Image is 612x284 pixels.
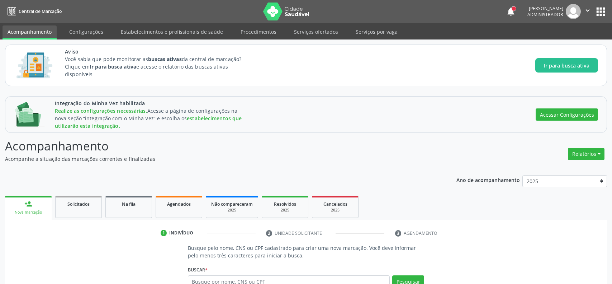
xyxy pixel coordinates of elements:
[211,208,253,213] div: 2025
[5,137,426,155] p: Acompanhamento
[10,210,47,215] div: Nova marcação
[67,201,90,207] span: Solicitados
[64,25,108,38] a: Configurações
[351,25,403,38] a: Serviços por vaga
[566,4,581,19] img: img
[317,208,353,213] div: 2025
[188,264,208,275] label: Buscar
[188,244,424,259] p: Busque pelo nome, CNS ou CPF cadastrado para criar uma nova marcação. Você deve informar pelo men...
[536,108,598,121] button: Acessar Configurações
[456,175,520,184] p: Ano de acompanhamento
[506,6,516,17] button: notifications
[19,8,62,14] span: Central de Marcação
[65,55,255,78] p: Você sabia que pode monitorar as da central de marcação? Clique em e acesse o relatório das busca...
[3,25,57,39] a: Acompanhamento
[116,25,228,38] a: Estabelecimentos e profissionais de saúde
[568,148,604,160] button: Relatórios
[527,5,563,11] div: [PERSON_NAME]
[169,230,193,236] div: Indivíduo
[14,102,45,127] img: Imagem de CalloutCard
[14,49,55,82] img: Imagem de CalloutCard
[65,48,255,55] span: Aviso
[267,208,303,213] div: 2025
[148,56,181,62] strong: buscas ativas
[211,201,253,207] span: Não compareceram
[527,11,563,18] span: Administrador
[584,6,592,14] i: 
[323,201,347,207] span: Cancelados
[535,58,598,73] button: Ir para busca ativa
[167,201,191,207] span: Agendados
[5,155,426,163] p: Acompanhe a situação das marcações correntes e finalizadas
[90,63,136,70] strong: Ir para busca ativa
[161,230,167,236] div: 1
[24,200,32,208] div: person_add
[5,5,62,17] a: Central de Marcação
[581,4,594,19] button: 
[289,25,343,38] a: Serviços ofertados
[274,201,296,207] span: Resolvidos
[594,5,607,18] button: apps
[122,201,136,207] span: Na fila
[55,99,245,107] span: Integração do Minha Vez habilitada
[55,107,245,130] div: Acesse a página de configurações na nova seção “integração com o Minha Vez” e escolha os
[55,107,147,114] span: Realize as configurações necessárias.
[544,62,589,69] span: Ir para busca ativa
[236,25,281,38] a: Procedimentos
